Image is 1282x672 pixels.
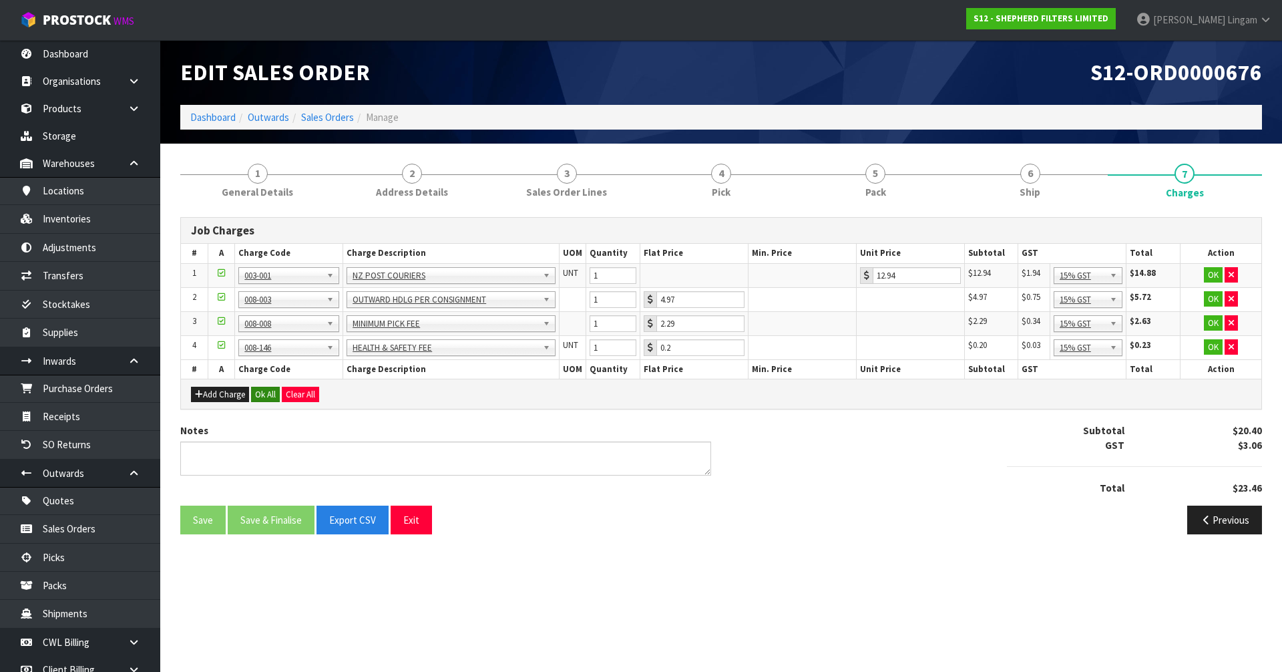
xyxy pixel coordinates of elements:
[526,185,607,199] span: Sales Order Lines
[251,387,280,403] button: Ok All
[586,359,640,379] th: Quantity
[656,315,744,332] input: Base
[1187,506,1262,534] button: Previous
[244,268,321,284] span: 003-001
[873,267,961,284] input: Per Unit
[586,244,640,263] th: Quantity
[1233,424,1262,437] strong: $20.40
[865,185,886,199] span: Pack
[114,15,134,27] small: WMS
[1022,291,1040,303] span: $0.75
[856,244,964,263] th: Unit Price
[1204,267,1223,283] button: OK
[244,292,321,308] span: 008-003
[966,8,1116,29] a: S12 - SHEPHERD FILTERS LIMITED
[1126,244,1181,263] th: Total
[563,267,578,279] span: UNT
[1130,339,1151,351] strong: $0.23
[968,291,987,303] span: $4.97
[191,387,249,403] button: Add Charge
[712,185,730,199] span: Pick
[181,263,208,287] td: 1
[1130,267,1156,279] strong: $14.88
[376,185,448,199] span: Address Details
[1204,315,1223,331] button: OK
[228,506,314,534] button: Save & Finalise
[590,291,636,308] input: Quanity
[391,506,432,534] button: Exit
[180,424,208,438] label: Notes
[559,244,586,263] th: UOM
[856,359,964,379] th: Unit Price
[1238,439,1262,452] strong: $3.06
[1083,424,1124,437] strong: Subtotal
[640,244,749,263] th: Flat Price
[968,315,987,327] span: $2.29
[748,359,856,379] th: Min. Price
[1022,315,1040,327] span: $0.34
[656,339,744,356] input: Base
[964,359,1018,379] th: Subtotal
[1130,315,1151,327] strong: $2.63
[402,164,422,184] span: 2
[1227,13,1257,26] span: Lingam
[1181,359,1261,379] th: Action
[563,339,578,351] span: UNT
[353,292,538,308] span: OUTWARD HDLG PER CONSIGNMENT
[557,164,577,184] span: 3
[1018,359,1126,379] th: GST
[181,311,208,335] td: 3
[181,287,208,311] td: 2
[366,111,399,124] span: Manage
[1174,164,1195,184] span: 7
[208,359,234,379] th: A
[590,267,636,284] input: Quanity
[316,506,389,534] button: Export CSV
[190,111,236,124] a: Dashboard
[711,164,731,184] span: 4
[964,244,1018,263] th: Subtotal
[1204,291,1223,307] button: OK
[180,58,370,86] span: Edit Sales Order
[1060,268,1104,284] span: 15% GST
[282,387,319,403] button: Clear All
[1153,13,1225,26] span: [PERSON_NAME]
[590,339,636,356] input: Quanity
[235,359,343,379] th: Charge Code
[1018,244,1126,263] th: GST
[181,359,208,379] th: #
[353,268,538,284] span: NZ POST COURIERS
[1060,292,1104,308] span: 15% GST
[1022,339,1040,351] span: $0.03
[1060,340,1104,356] span: 15% GST
[1020,164,1040,184] span: 6
[353,316,538,332] span: MINIMUM PICK FEE
[180,207,1262,544] span: Charges
[640,359,749,379] th: Flat Price
[1020,185,1040,199] span: Ship
[180,506,226,534] button: Save
[968,267,991,279] span: $12.94
[343,244,560,263] th: Charge Description
[1100,482,1124,494] strong: Total
[1233,482,1262,494] strong: $23.46
[43,11,111,29] span: ProStock
[181,335,208,359] td: 4
[865,164,885,184] span: 5
[20,11,37,28] img: cube-alt.png
[1181,244,1261,263] th: Action
[1166,186,1204,200] span: Charges
[1126,359,1181,379] th: Total
[968,339,987,351] span: $0.20
[590,315,636,332] input: Quanity
[656,291,744,308] input: Base
[235,244,343,263] th: Charge Code
[222,185,293,199] span: General Details
[974,13,1108,24] strong: S12 - SHEPHERD FILTERS LIMITED
[1022,267,1040,279] span: $1.94
[1130,291,1151,303] strong: $5.72
[1060,316,1104,332] span: 15% GST
[1090,58,1262,86] span: S12-ORD0000676
[208,244,234,263] th: A
[181,244,208,263] th: #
